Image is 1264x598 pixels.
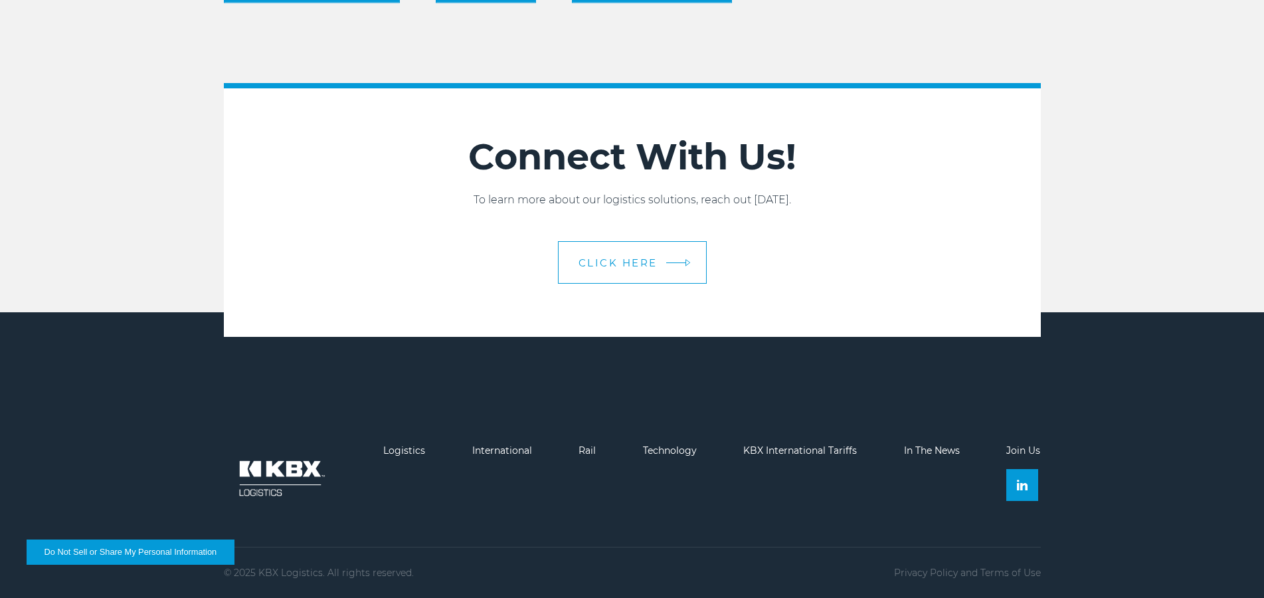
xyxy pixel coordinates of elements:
[224,192,1041,208] p: To learn more about our logistics solutions, reach out [DATE].
[980,567,1041,579] a: Terms of Use
[27,540,234,565] button: Do Not Sell or Share My Personal Information
[224,135,1041,179] h2: Connect With Us!
[894,567,958,579] a: Privacy Policy
[1006,445,1040,456] a: Join Us
[579,258,658,268] span: CLICK HERE
[558,241,707,284] a: CLICK HERE arrow arrow
[224,445,337,512] img: kbx logo
[579,445,596,456] a: Rail
[643,445,697,456] a: Technology
[1017,480,1028,490] img: Linkedin
[904,445,960,456] a: In The News
[472,445,532,456] a: International
[224,567,414,578] p: © 2025 KBX Logistics. All rights reserved.
[960,567,978,579] span: and
[685,259,690,266] img: arrow
[383,445,425,456] a: Logistics
[743,445,857,456] a: KBX International Tariffs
